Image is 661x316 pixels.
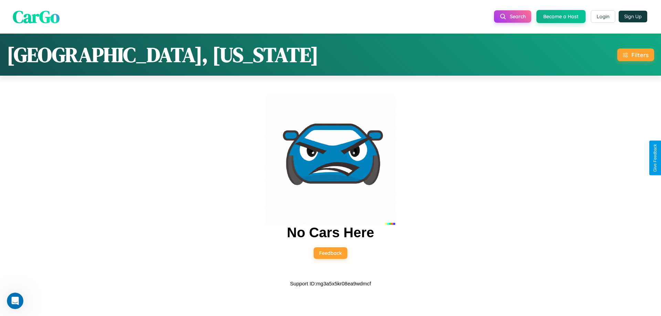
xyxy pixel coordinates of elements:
button: Sign Up [619,11,647,22]
h1: [GEOGRAPHIC_DATA], [US_STATE] [7,41,318,69]
button: Feedback [314,247,347,259]
span: Search [510,13,526,20]
button: Filters [617,48,654,61]
iframe: Intercom live chat [7,293,23,309]
h2: No Cars Here [287,225,374,240]
div: Give Feedback [653,144,658,172]
span: CarGo [13,4,60,28]
p: Support ID: mg3a5x5kr08ea9wdmcf [290,279,371,288]
div: Filters [631,51,649,58]
button: Become a Host [536,10,586,23]
button: Login [591,10,615,23]
img: car [266,96,395,225]
button: Search [494,10,531,23]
